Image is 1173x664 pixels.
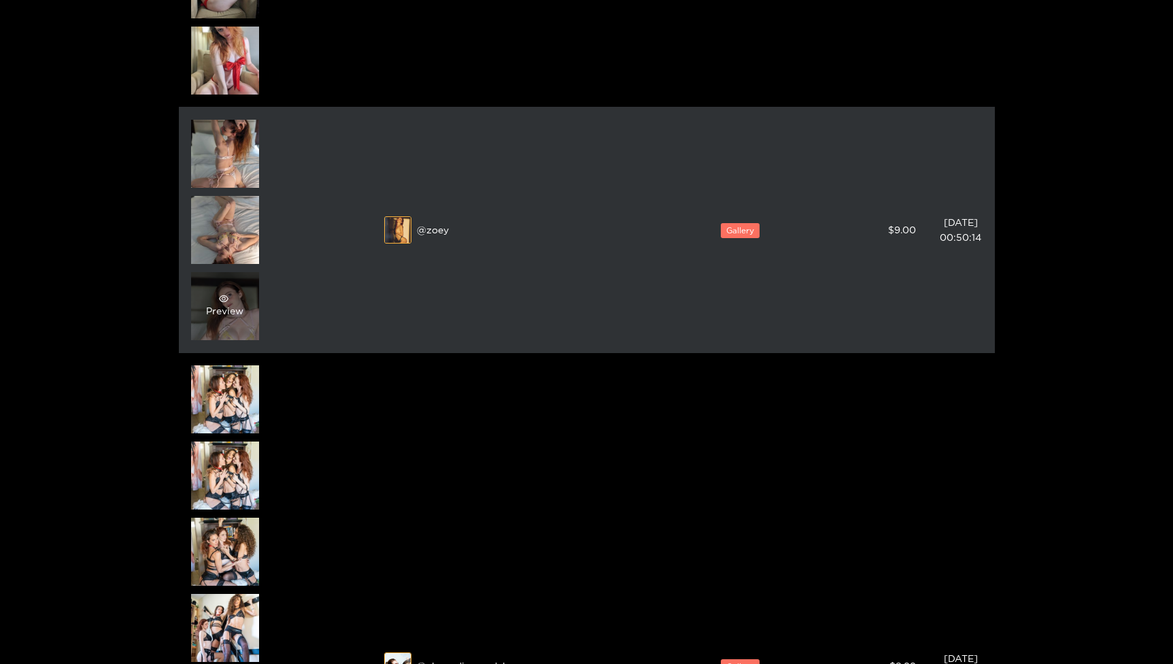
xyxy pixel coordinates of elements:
span: Gallery [721,223,760,238]
div: @ zoey [384,216,663,244]
span: [DATE] 00:50:14 [940,217,981,242]
div: Preview [206,294,243,318]
img: rmfgq-8258aabf-444f-4756-95e3-e1c4db418019.jpeg [385,217,412,244]
span: eye [206,294,241,303]
span: $ 9.00 [888,225,916,235]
